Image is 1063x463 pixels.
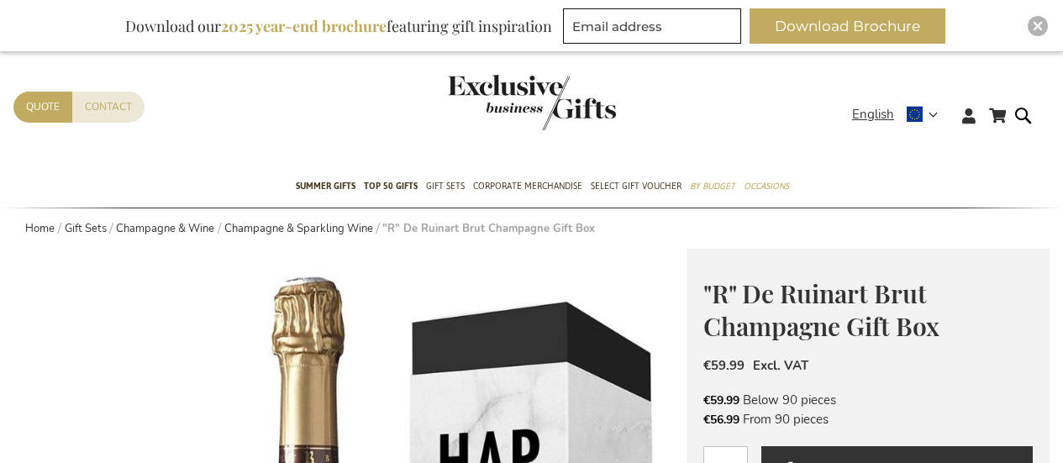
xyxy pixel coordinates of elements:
[13,92,72,123] a: Quote
[703,412,739,428] span: €56.99
[703,357,745,374] span: €59.99
[25,221,55,236] a: Home
[852,105,949,124] div: English
[364,177,418,195] span: TOP 50 Gifts
[690,177,735,195] span: By Budget
[563,8,746,49] form: marketing offers and promotions
[563,8,741,44] input: Email address
[448,75,616,130] img: Exclusive Business gifts logo
[224,221,373,236] a: Champagne & Sparkling Wine
[852,105,894,124] span: English
[473,177,582,195] span: Corporate Merchandise
[448,75,532,130] a: store logo
[703,391,1033,409] li: Below 90 pieces
[296,177,355,195] span: Summer Gifts
[753,357,808,374] span: Excl. VAT
[591,177,681,195] span: Select Gift Voucher
[65,221,107,236] a: Gift Sets
[72,92,145,123] a: Contact
[382,221,595,236] strong: "R" De Ruinart Brut Champagne Gift Box
[703,276,939,343] span: "R" De Ruinart Brut Champagne Gift Box
[1033,21,1043,31] img: Close
[116,221,214,236] a: Champagne & Wine
[221,16,387,36] b: 2025 year-end brochure
[426,177,465,195] span: Gift Sets
[703,392,739,408] span: €59.99
[744,177,789,195] span: Occasions
[703,410,1033,429] li: From 90 pieces
[118,8,560,44] div: Download our featuring gift inspiration
[750,8,945,44] button: Download Brochure
[1028,16,1048,36] div: Close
